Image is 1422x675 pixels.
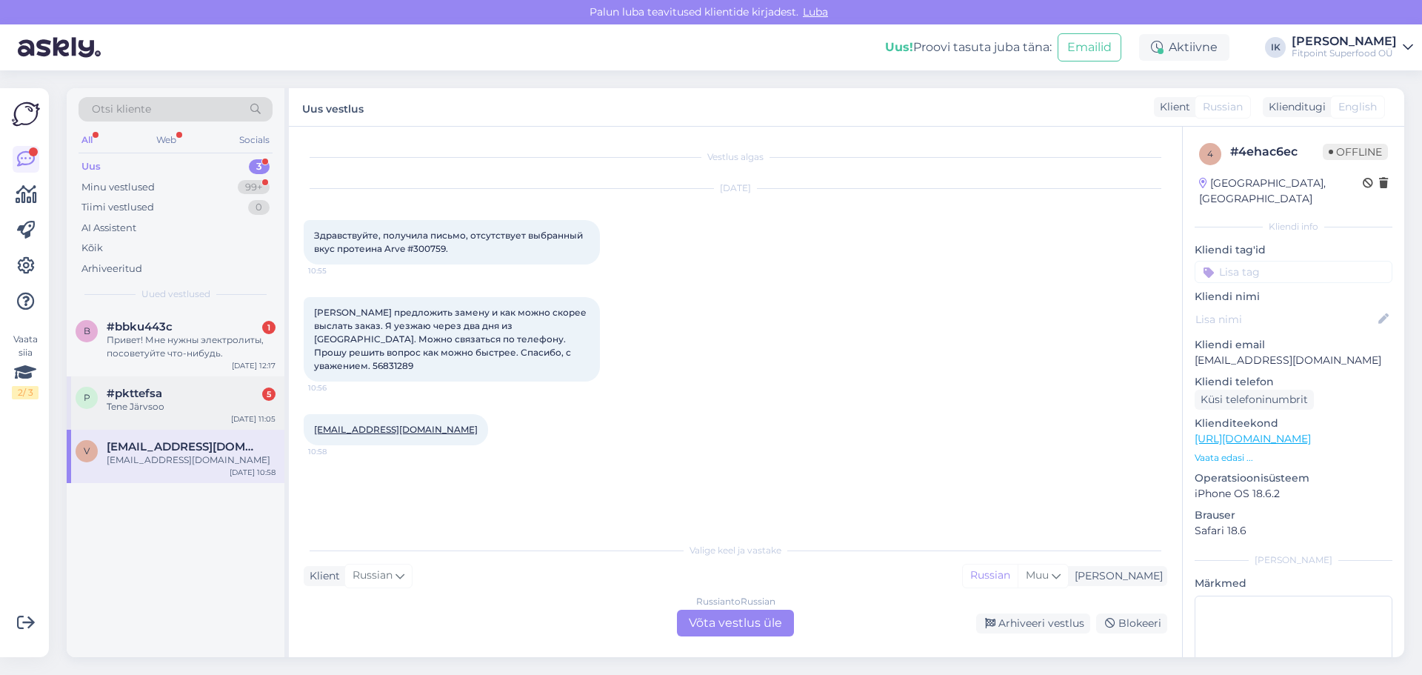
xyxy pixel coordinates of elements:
div: Kõik [81,241,103,256]
span: Offline [1323,144,1388,160]
div: 3 [249,159,270,174]
div: [DATE] 11:05 [231,413,276,425]
span: Здравствуйте, получила письмо, отсутствует выбранный вкус протеина Arve #300759. [314,230,585,254]
div: Fitpoint Superfood OÜ [1292,47,1397,59]
div: IK [1265,37,1286,58]
div: Kliendi info [1195,220,1392,233]
div: Vaata siia [12,333,39,399]
p: Kliendi tag'id [1195,242,1392,258]
img: Askly Logo [12,100,40,128]
div: Klienditugi [1263,99,1326,115]
div: Klient [304,568,340,584]
span: p [84,392,90,403]
span: Luba [798,5,832,19]
span: v [84,445,90,456]
div: Russian to Russian [696,595,775,608]
div: Proovi tasuta juba täna: [885,39,1052,56]
b: Uus! [885,40,913,54]
div: Uus [81,159,101,174]
p: Märkmed [1195,576,1392,591]
p: [EMAIL_ADDRESS][DOMAIN_NAME] [1195,353,1392,368]
div: [GEOGRAPHIC_DATA], [GEOGRAPHIC_DATA] [1199,176,1363,207]
span: Otsi kliente [92,102,151,117]
div: 5 [262,388,276,401]
p: Kliendi nimi [1195,289,1392,305]
div: Arhiveeritud [81,262,142,276]
div: Tene Järvsoo [107,400,276,413]
div: [DATE] 12:17 [232,360,276,371]
p: iPhone OS 18.6.2 [1195,486,1392,502]
label: Uus vestlus [302,97,364,117]
div: Valige keel ja vastake [304,544,1167,557]
div: # 4ehac6ec [1230,143,1323,161]
div: Küsi telefoninumbrit [1195,390,1314,410]
input: Lisa tag [1195,261,1392,283]
span: 4 [1207,148,1213,159]
span: Uued vestlused [141,287,210,301]
p: Klienditeekond [1195,416,1392,431]
div: [DATE] [304,182,1167,195]
span: #bbku443c [107,320,173,333]
div: [PERSON_NAME] [1069,568,1163,584]
div: [DATE] 10:58 [230,467,276,478]
input: Lisa nimi [1195,311,1375,327]
span: [PERSON_NAME] предложить замену и как можно скорее выслать заказ. Я уезжаю через два дня из [GEOG... [314,307,589,371]
p: Brauser [1195,508,1392,523]
span: #pkttefsa [107,387,162,400]
span: Russian [1203,99,1243,115]
div: Aktiivne [1139,34,1229,61]
span: viktoriachrnko@gmail.com [107,440,261,453]
a: [EMAIL_ADDRESS][DOMAIN_NAME] [314,424,478,435]
div: 99+ [238,180,270,195]
p: Vaata edasi ... [1195,451,1392,465]
p: Operatsioonisüsteem [1195,470,1392,486]
div: [EMAIL_ADDRESS][DOMAIN_NAME] [107,453,276,467]
span: 10:56 [308,382,364,393]
a: [URL][DOMAIN_NAME] [1195,432,1311,445]
div: 2 / 3 [12,386,39,399]
div: Web [153,130,179,150]
span: English [1338,99,1377,115]
div: Socials [236,130,273,150]
div: Minu vestlused [81,180,155,195]
span: Muu [1026,568,1049,582]
span: 10:58 [308,446,364,457]
p: Kliendi email [1195,337,1392,353]
p: Safari 18.6 [1195,523,1392,539]
div: [PERSON_NAME] [1292,36,1397,47]
span: b [84,325,90,336]
div: [PERSON_NAME] [1195,553,1392,567]
div: Blokeeri [1096,614,1167,634]
div: Tiimi vestlused [81,200,154,215]
span: Russian [353,568,393,584]
div: 1 [262,321,276,334]
div: Привет! Мне нужны электролиты, посоветуйте что-нибудь. [107,333,276,360]
p: Kliendi telefon [1195,374,1392,390]
span: 10:55 [308,265,364,276]
div: Russian [963,565,1018,587]
div: 0 [248,200,270,215]
div: Klient [1154,99,1190,115]
a: [PERSON_NAME]Fitpoint Superfood OÜ [1292,36,1413,59]
button: Emailid [1058,33,1121,61]
div: Võta vestlus üle [677,610,794,636]
div: Arhiveeri vestlus [976,614,1090,634]
div: All [79,130,96,150]
div: AI Assistent [81,221,136,236]
div: Vestlus algas [304,150,1167,164]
